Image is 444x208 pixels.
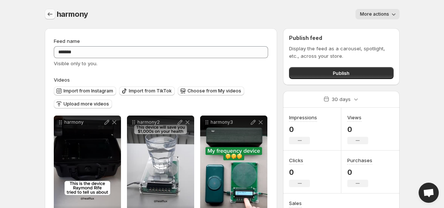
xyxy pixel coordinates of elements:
[45,9,55,19] button: Settings
[63,88,113,94] span: Import from Instagram
[347,168,372,177] p: 0
[355,9,400,19] button: More actions
[54,86,116,95] button: Import from Instagram
[289,125,317,134] p: 0
[332,95,351,103] p: 30 days
[54,60,97,66] span: Visible only to you.
[211,119,249,125] p: harmony3
[129,88,172,94] span: Import from TikTok
[289,67,393,79] button: Publish
[419,183,439,203] div: Open chat
[54,38,80,44] span: Feed name
[187,88,241,94] span: Choose from My videos
[360,11,389,17] span: More actions
[289,157,303,164] h3: Clicks
[347,157,372,164] h3: Purchases
[54,77,70,83] span: Videos
[333,69,350,77] span: Publish
[347,125,368,134] p: 0
[347,114,361,121] h3: Views
[119,86,175,95] button: Import from TikTok
[137,119,176,125] p: harmony2
[289,199,302,207] h3: Sales
[57,10,89,19] span: harmony
[54,100,112,108] button: Upload more videos
[289,45,393,60] p: Display the feed as a carousel, spotlight, etc., across your store.
[289,114,317,121] h3: Impressions
[289,34,393,42] h2: Publish feed
[289,168,310,177] p: 0
[63,101,109,107] span: Upload more videos
[178,86,244,95] button: Choose from My videos
[64,119,103,125] p: harmony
